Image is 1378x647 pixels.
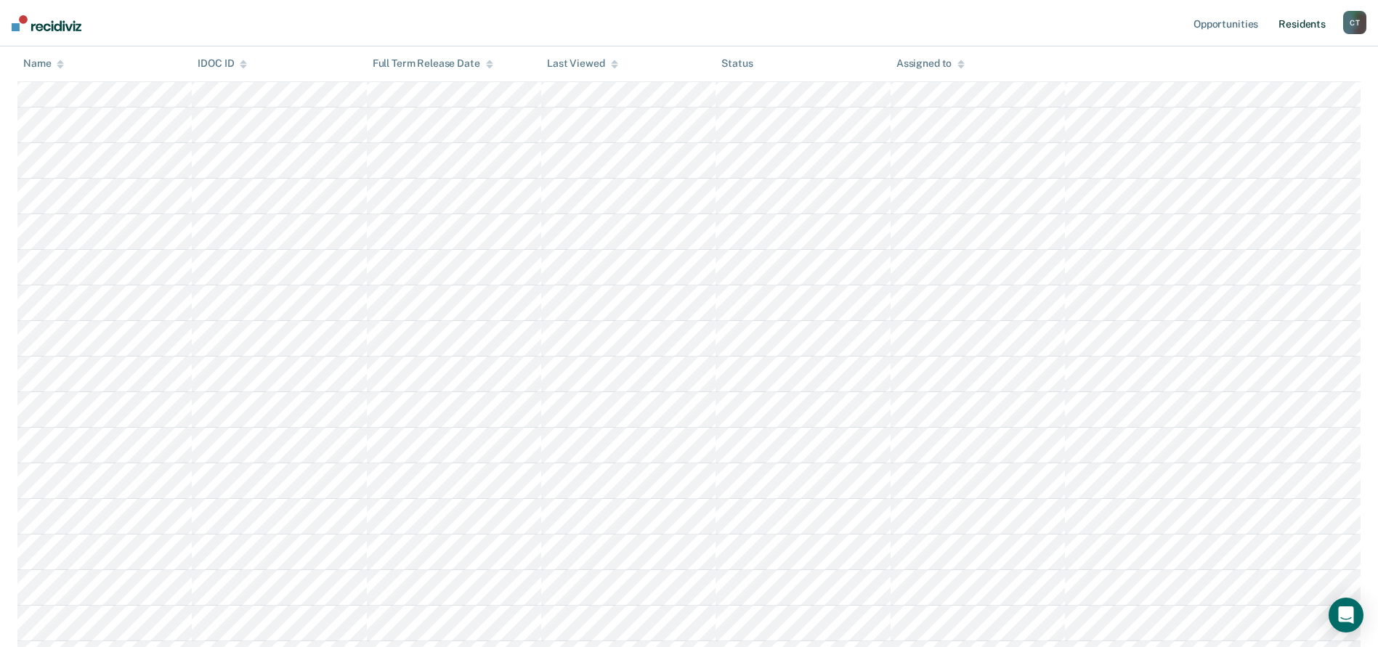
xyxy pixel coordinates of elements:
[1329,598,1363,632] div: Open Intercom Messenger
[198,58,247,70] div: IDOC ID
[12,15,81,31] img: Recidiviz
[23,58,64,70] div: Name
[547,58,617,70] div: Last Viewed
[1343,11,1366,34] div: C T
[373,58,493,70] div: Full Term Release Date
[896,58,965,70] div: Assigned to
[721,58,753,70] div: Status
[1343,11,1366,34] button: CT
